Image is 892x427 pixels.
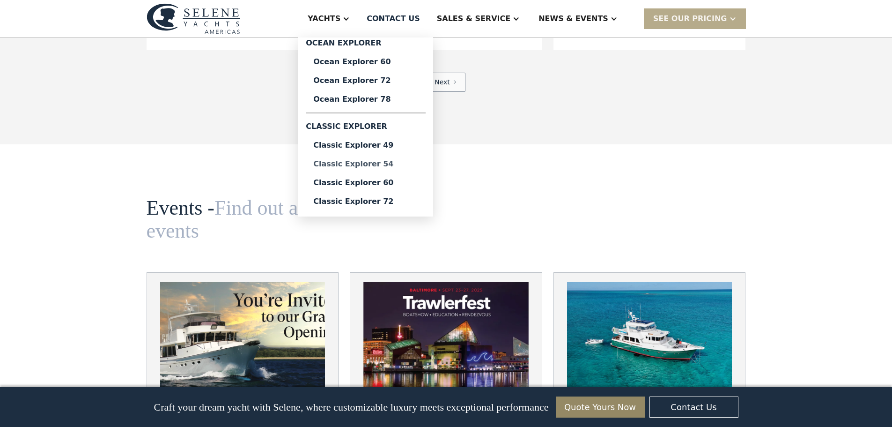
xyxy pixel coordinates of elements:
span: Find out about the latest events [147,196,414,242]
div: Classic Explorer 72 [313,198,418,205]
a: Classic Explorer 72 [306,192,426,211]
div: Ocean Explorer 78 [313,96,418,103]
a: Classic Explorer 49 [306,136,426,155]
div: Classic Explorer 49 [313,142,418,149]
div: List [147,73,746,92]
a: Ocean Explorer 78 [306,90,426,109]
div: Ocean Explorer 72 [313,77,418,84]
div: Sales & Service [437,13,510,24]
nav: Yachts [298,37,433,217]
h2: Events - [147,197,417,242]
a: Next Page [427,73,465,92]
div: News & EVENTS [538,13,608,24]
div: Yachts [308,13,340,24]
p: Craft your dream yacht with Selene, where customizable luxury meets exceptional performance [154,401,548,413]
div: Ocean Explorer 60 [313,58,418,66]
div: Contact US [367,13,420,24]
a: Contact Us [649,397,738,418]
a: Ocean Explorer 60 [306,52,426,71]
div: SEE Our Pricing [644,8,746,29]
div: Ocean Explorer [306,37,426,52]
a: Classic Explorer 60 [306,173,426,192]
div: Next [435,77,450,87]
div: Classic Explorer [306,117,426,136]
div: Classic Explorer 54 [313,160,418,168]
div: SEE Our Pricing [653,13,727,24]
a: Ocean Explorer 72 [306,71,426,90]
a: Classic Explorer 54 [306,155,426,173]
div: Classic Explorer 60 [313,179,418,187]
img: logo [147,3,240,34]
a: Quote Yours Now [556,397,645,418]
